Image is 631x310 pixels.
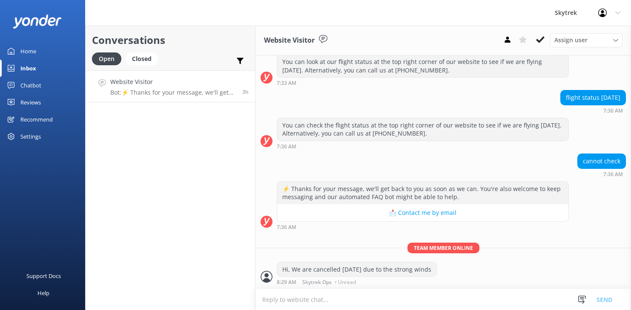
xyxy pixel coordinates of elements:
div: ⚡ Thanks for your message, we'll get back to you as soon as we can. You're also welcome to keep m... [277,182,568,204]
h4: Website Visitor [110,77,236,87]
div: Help [37,284,49,301]
div: You can look at our flight status at the top right corner of our website to see if we are flying ... [277,55,568,77]
p: Bot: ⚡ Thanks for your message, we'll get back to you as soon as we can. You're also welcome to k... [110,89,236,96]
div: Inbox [20,60,36,77]
strong: 7:36 AM [277,225,296,230]
div: Sep 15 2025 07:36am (UTC +12:00) Pacific/Auckland [560,107,626,113]
span: Assign user [554,35,588,45]
h2: Conversations [92,32,249,48]
div: Settings [20,128,41,145]
div: Sep 15 2025 07:36am (UTC +12:00) Pacific/Auckland [277,143,569,149]
h3: Website Visitor [264,35,315,46]
span: Team member online [407,243,479,253]
a: Closed [126,54,162,63]
button: 📩 Contact me by email [277,204,568,221]
div: Hi, We are cancelled [DATE] due to the strong winds [277,262,436,277]
strong: 7:36 AM [603,108,623,113]
div: Home [20,43,36,60]
strong: 7:36 AM [277,144,296,149]
img: yonder-white-logo.png [13,14,62,29]
div: Sep 15 2025 07:36am (UTC +12:00) Pacific/Auckland [277,224,569,230]
strong: 7:33 AM [277,81,296,86]
div: Assign User [550,33,622,47]
span: Sep 15 2025 07:36am (UTC +12:00) Pacific/Auckland [242,88,249,96]
div: Open [92,52,121,65]
span: • Unread [335,280,356,285]
div: Chatbot [20,77,41,94]
div: Closed [126,52,158,65]
a: Open [92,54,126,63]
div: Recommend [20,111,53,128]
div: Sep 15 2025 08:29am (UTC +12:00) Pacific/Auckland [277,279,437,285]
div: Reviews [20,94,41,111]
strong: 7:36 AM [603,172,623,177]
div: Sep 15 2025 07:33am (UTC +12:00) Pacific/Auckland [277,80,569,86]
strong: 8:29 AM [277,280,296,285]
div: Sep 15 2025 07:36am (UTC +12:00) Pacific/Auckland [577,171,626,177]
div: cannot check [578,154,625,168]
div: You can check the flight status at the top right corner of our website to see if we are flying [D... [277,118,568,141]
a: Website VisitorBot:⚡ Thanks for your message, we'll get back to you as soon as we can. You're als... [86,70,255,102]
div: flight status [DATE] [561,90,625,105]
div: Support Docs [26,267,61,284]
span: Skytrek Ops [302,280,332,285]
